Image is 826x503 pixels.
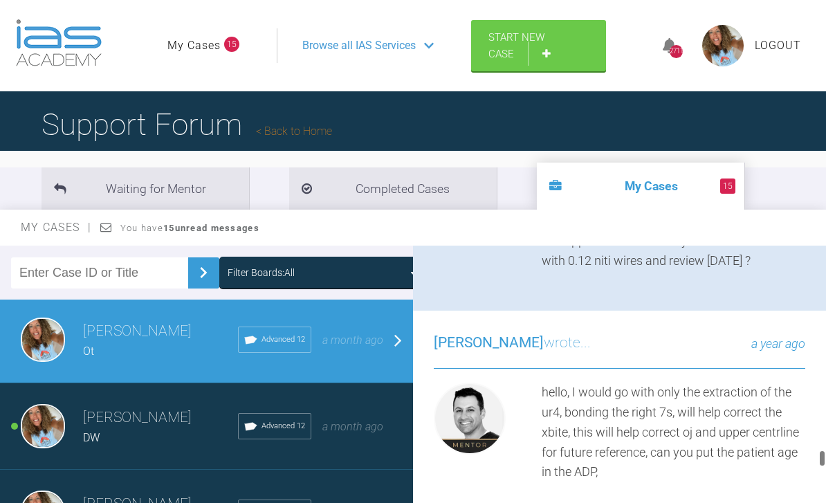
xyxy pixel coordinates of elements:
[670,45,683,58] div: 2711
[322,420,383,433] span: a month ago
[163,223,259,233] strong: 15 unread messages
[702,25,744,66] img: profile.png
[537,163,744,210] li: My Cases
[42,167,249,210] li: Waiting for Mentor
[261,333,305,346] span: Advanced 12
[192,262,214,284] img: chevronRight.28bd32b0.svg
[42,100,332,149] h1: Support Forum
[224,37,239,52] span: 15
[289,167,497,210] li: Completed Cases
[21,221,92,234] span: My Cases
[83,320,238,343] h3: [PERSON_NAME]
[21,404,65,448] img: Rebecca Lynne Williams
[434,383,506,455] img: Zaid Esmail
[120,223,259,233] span: You have
[83,406,238,430] h3: [PERSON_NAME]
[751,336,805,351] span: a year ago
[542,383,805,482] div: hello, I would go with only the extraction of the ur4, bonding the right 7s, will help correct th...
[322,333,383,347] span: a month ago
[261,420,305,432] span: Advanced 12
[228,265,295,280] div: Filter Boards: All
[488,31,544,60] span: Start New Case
[755,37,801,55] a: Logout
[21,318,65,362] img: Rebecca Lynne Williams
[16,19,102,66] img: logo-light.3e3ef733.png
[83,345,94,358] span: Ot
[11,257,188,289] input: Enter Case ID or Title
[302,37,416,55] span: Browse all IAS Services
[256,125,332,138] a: Back to Home
[434,331,591,355] h3: wrote...
[167,37,221,55] a: My Cases
[720,179,735,194] span: 15
[83,431,100,444] span: DW
[471,20,606,71] a: Start New Case
[434,334,544,351] span: [PERSON_NAME]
